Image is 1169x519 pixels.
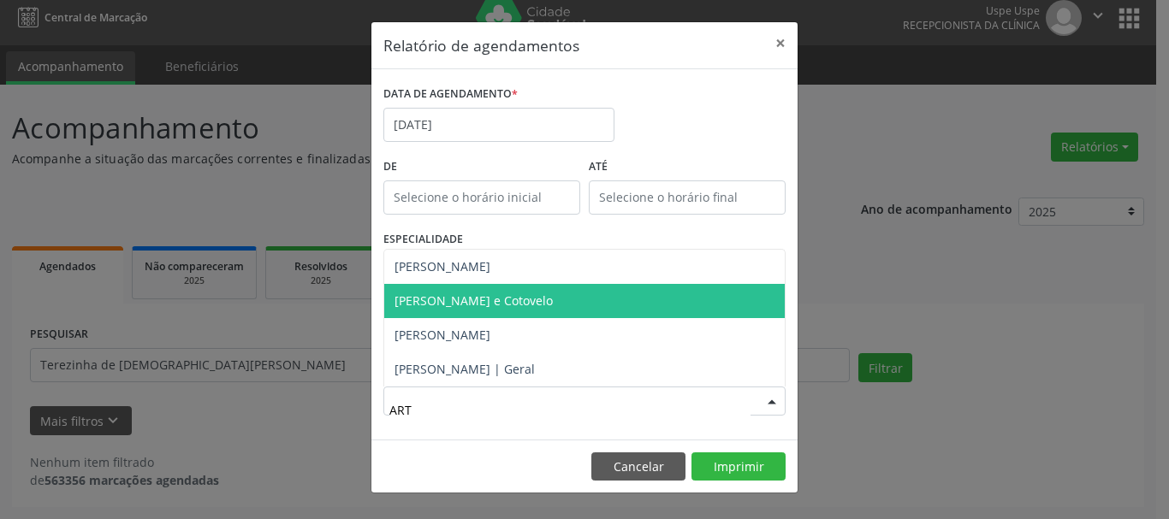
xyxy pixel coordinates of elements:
button: Close [763,22,798,64]
button: Cancelar [591,452,685,481]
label: ATÉ [589,154,786,180]
span: [PERSON_NAME] [395,327,490,343]
span: [PERSON_NAME] [395,258,490,274]
label: ESPECIALIDADE [383,227,463,253]
input: Selecione o horário inicial [383,180,580,215]
input: Selecione um profissional [389,392,751,427]
input: Selecione uma data ou intervalo [383,108,614,142]
label: DATA DE AGENDAMENTO [383,81,518,108]
input: Selecione o horário final [589,180,786,215]
span: [PERSON_NAME] e Cotovelo [395,292,553,309]
span: [PERSON_NAME] | Geral [395,361,535,377]
button: Imprimir [691,452,786,481]
h5: Relatório de agendamentos [383,34,579,56]
label: De [383,154,580,180]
